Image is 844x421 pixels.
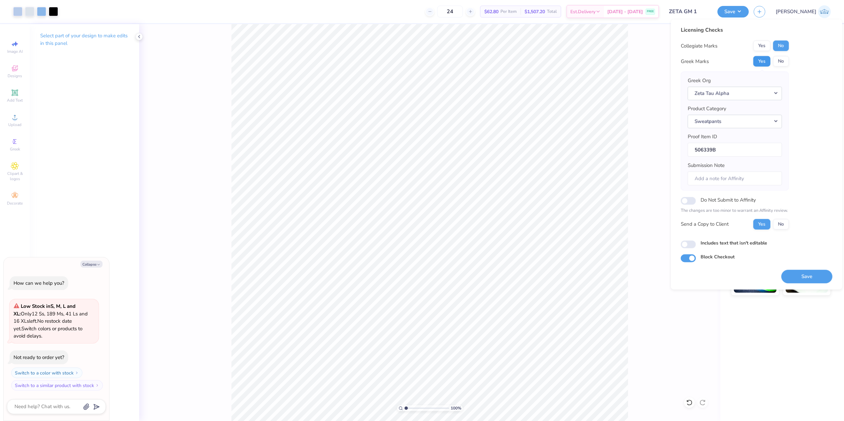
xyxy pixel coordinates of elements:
[717,6,749,17] button: Save
[10,146,20,152] span: Greek
[7,98,23,103] span: Add Text
[701,253,735,260] label: Block Checkout
[647,9,654,14] span: FREE
[95,383,99,387] img: Switch to a similar product with stock
[753,41,770,51] button: Yes
[681,26,789,34] div: Licensing Checks
[3,171,26,181] span: Clipart & logos
[681,57,709,65] div: Greek Marks
[40,32,129,47] p: Select part of your design to make edits in this panel
[8,122,21,127] span: Upload
[776,8,816,16] span: [PERSON_NAME]
[681,208,789,214] p: The changes are too minor to warrant an Affinity review.
[14,354,64,361] div: Not ready to order yet?
[664,5,712,18] input: Untitled Design
[500,8,517,15] span: Per Item
[688,86,782,100] button: Zeta Tau Alpha
[14,318,72,332] span: No restock date yet.
[688,133,717,141] label: Proof Item ID
[701,196,756,204] label: Do Not Submit to Affinity
[75,371,79,375] img: Switch to a color with stock
[753,219,770,229] button: Yes
[8,73,22,79] span: Designs
[607,8,643,15] span: [DATE] - [DATE]
[753,56,770,67] button: Yes
[525,8,545,15] span: $1,507.20
[451,405,461,411] span: 100 %
[11,368,82,378] button: Switch to a color with stock
[773,219,789,229] button: No
[14,280,64,286] div: How can we help you?
[688,105,726,113] label: Product Category
[776,5,831,18] a: [PERSON_NAME]
[688,77,711,84] label: Greek Org
[80,261,103,268] button: Collapse
[7,201,23,206] span: Decorate
[437,6,463,17] input: – –
[818,5,831,18] img: Josephine Amber Orros
[547,8,557,15] span: Total
[14,303,75,317] strong: Low Stock in S, M, L and XL :
[681,220,729,228] div: Send a Copy to Client
[14,303,88,339] span: Only 12 Ss, 189 Ms, 41 Ls and 16 XLs left. Switch colors or products to avoid delays.
[688,171,782,185] input: Add a note for Affinity
[484,8,498,15] span: $62.80
[773,56,789,67] button: No
[701,239,767,246] label: Includes text that isn't editable
[7,49,23,54] span: Image AI
[773,41,789,51] button: No
[681,42,717,49] div: Collegiate Marks
[688,114,782,128] button: Sweatpants
[11,380,103,391] button: Switch to a similar product with stock
[781,270,832,283] button: Save
[688,162,725,169] label: Submission Note
[570,8,595,15] span: Est. Delivery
